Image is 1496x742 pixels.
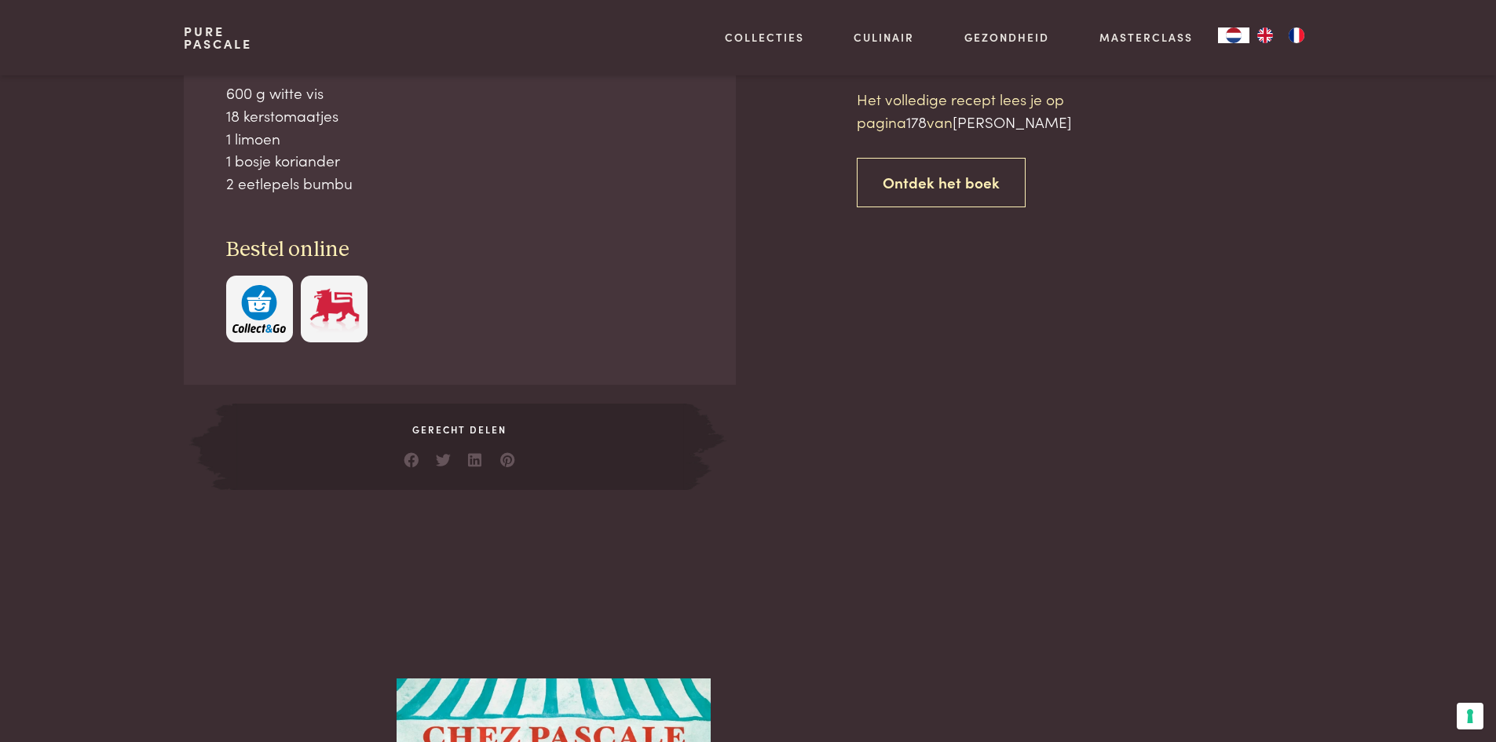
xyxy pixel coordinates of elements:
[1249,27,1281,43] a: EN
[964,29,1049,46] a: Gezondheid
[226,127,694,150] div: 1 limoen
[1218,27,1249,43] a: NL
[1281,27,1312,43] a: FR
[1099,29,1193,46] a: Masterclass
[1457,703,1483,729] button: Uw voorkeuren voor toestemming voor trackingtechnologieën
[906,111,927,132] span: 178
[226,172,694,195] div: 2 eetlepels bumbu
[232,422,686,437] span: Gerecht delen
[725,29,804,46] a: Collecties
[1249,27,1312,43] ul: Language list
[1218,27,1249,43] div: Language
[226,82,694,104] div: 600 g witte vis
[953,111,1072,132] span: [PERSON_NAME]
[857,88,1124,133] p: Het volledige recept lees je op pagina van
[232,285,286,333] img: c308188babc36a3a401bcb5cb7e020f4d5ab42f7cacd8327e500463a43eeb86c.svg
[1218,27,1312,43] aside: Language selected: Nederlands
[857,158,1026,207] a: Ontdek het boek
[226,149,694,172] div: 1 bosje koriander
[226,104,694,127] div: 18 kerstomaatjes
[854,29,914,46] a: Culinair
[308,285,361,333] img: Delhaize
[226,236,694,264] h3: Bestel online
[184,25,252,50] a: PurePascale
